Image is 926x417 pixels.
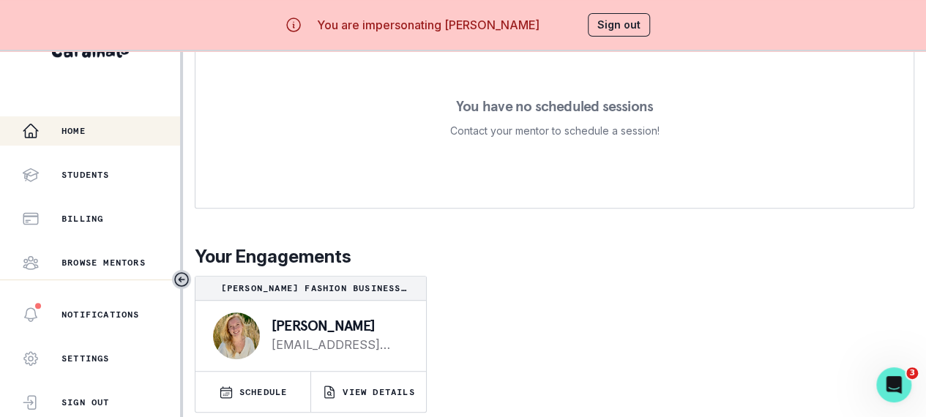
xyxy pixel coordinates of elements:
p: Students [61,169,110,181]
span: 3 [906,367,918,379]
button: Sign out [588,13,650,37]
p: You are impersonating [PERSON_NAME] [317,16,539,34]
p: You have no scheduled sessions [456,99,653,113]
p: Sign Out [61,397,110,408]
p: Home [61,125,86,137]
p: Browse Mentors [61,257,146,268]
button: SCHEDULE [195,372,310,412]
a: [EMAIL_ADDRESS][DOMAIN_NAME] [272,336,403,353]
p: [PERSON_NAME] [272,318,403,333]
p: Notifications [61,309,140,320]
p: Settings [61,353,110,364]
p: Your Engagements [195,244,914,270]
p: VIEW DETAILS [343,386,414,398]
p: SCHEDULE [239,386,288,398]
p: [PERSON_NAME] Fashion Business Mentorship [201,282,420,294]
p: Contact your mentor to schedule a session! [450,122,660,140]
button: Toggle sidebar [172,270,191,289]
iframe: Intercom live chat [876,367,911,402]
button: VIEW DETAILS [311,372,426,412]
p: Billing [61,213,103,225]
